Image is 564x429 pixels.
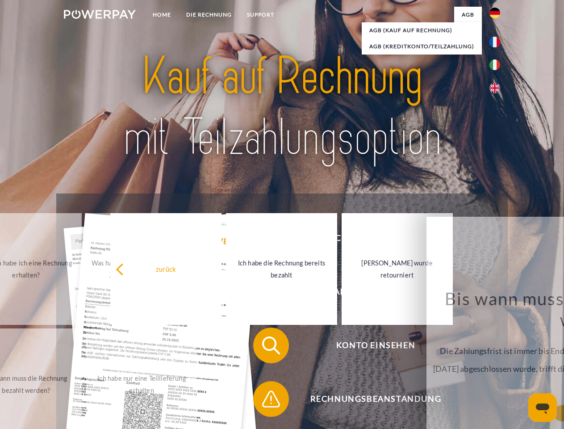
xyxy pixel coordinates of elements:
a: Was habe ich noch offen, ist meine Zahlung eingegangen? [86,213,197,325]
a: Home [145,7,179,23]
div: Was habe ich noch offen, ist meine Zahlung eingegangen? [92,257,192,281]
img: title-powerpay_de.svg [85,43,479,171]
button: Rechnungsbeanstandung [253,381,485,417]
span: Konto einsehen [266,328,485,363]
a: agb [454,7,482,23]
img: qb_search.svg [260,334,282,357]
div: zurück [116,263,216,275]
div: Ich habe nur eine Teillieferung erhalten [92,372,192,396]
div: [PERSON_NAME] wurde retourniert [347,257,447,281]
a: DIE RECHNUNG [179,7,239,23]
iframe: Schaltfläche zum Öffnen des Messaging-Fensters [528,393,557,422]
img: it [489,59,500,70]
img: de [489,8,500,18]
span: Rechnungsbeanstandung [266,381,485,417]
img: fr [489,37,500,47]
div: Ich habe die Rechnung bereits bezahlt [231,257,332,281]
a: AGB (Kauf auf Rechnung) [362,22,482,38]
img: logo-powerpay-white.svg [64,10,136,19]
img: en [489,83,500,93]
a: AGB (Kreditkonto/Teilzahlung) [362,38,482,55]
button: Konto einsehen [253,328,485,363]
a: SUPPORT [239,7,282,23]
img: qb_warning.svg [260,388,282,410]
